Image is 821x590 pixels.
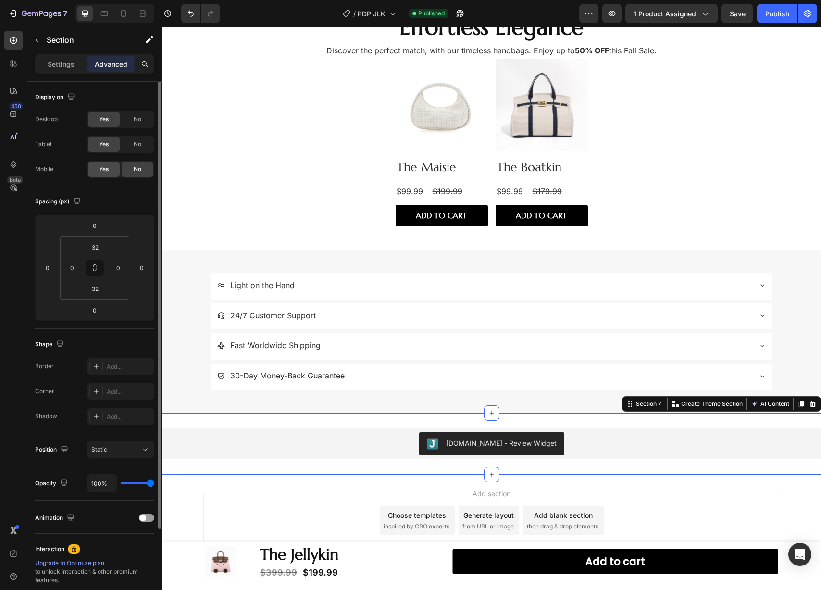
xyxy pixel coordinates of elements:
input: 0 [135,261,149,275]
div: Add... [107,413,152,421]
p: 7 [63,8,67,19]
p: Discover the perfect match, with our timeless handbags. Enjoy up to this Fall Sale. [1,17,658,31]
h2: The Maisie [234,132,326,150]
span: from URL or image [300,495,352,504]
iframe: Design area [162,27,821,590]
div: Position [35,443,70,456]
span: PDP JLK [358,9,386,19]
div: $99.99 [234,157,262,173]
strong: ADD TO CART [354,182,405,196]
div: Publish [765,9,789,19]
button: Static [87,441,154,458]
span: No [134,140,141,149]
div: Display on [35,91,77,104]
input: 2xl [86,240,105,254]
div: Beta [7,176,23,184]
p: 30-Day Money-Back Guarantee [68,342,183,356]
span: Yes [99,165,109,174]
p: Fast Worldwide Shipping [68,312,159,326]
button: 7 [4,4,72,23]
div: Undo/Redo [181,4,220,23]
button: 1 product assigned [625,4,718,23]
button: <strong>Add to cart</strong> [291,522,616,548]
div: Border [35,362,54,371]
span: then drag & drop elements [365,495,436,504]
div: Choose templates [226,483,284,493]
div: $199.99 [270,157,301,173]
div: Shadow [35,412,57,421]
p: Settings [48,59,75,69]
span: / [353,9,356,19]
div: to unlock Interaction & other premium features. [35,559,154,585]
div: Section 7 [472,373,501,381]
div: Shape [35,338,66,351]
div: Tablet [35,140,52,149]
button: <strong>ADD TO CART</strong> [334,178,426,200]
div: Add... [107,388,152,396]
span: Save [730,10,746,18]
div: Add blank section [372,483,431,493]
button: Save [721,4,753,23]
div: Spacing (px) [35,195,83,208]
span: inspired by CRO experts [222,495,287,504]
button: Judge.me - Review Widget [257,405,402,428]
div: Open Intercom Messenger [788,543,811,566]
a: The Boatkin [334,32,426,124]
span: No [134,115,141,124]
span: Yes [99,115,109,124]
span: Published [418,9,445,18]
div: [DOMAIN_NAME] - Review Widget [284,411,395,421]
button: Publish [757,4,797,23]
p: Create Theme Section [519,373,581,381]
strong: Add to cart [423,526,483,544]
button: <strong>ADD TO CART</strong> [234,178,326,200]
div: $99.99 [334,157,362,173]
div: Upgrade to Optimize plan [35,559,154,567]
button: AI Content [587,371,629,383]
input: 0px [65,261,79,275]
div: Desktop [35,115,58,124]
p: Light on the Hand [68,251,133,265]
div: Interaction [35,545,64,553]
div: Opacity [35,477,70,490]
span: 1 product assigned [634,9,696,19]
div: Mobile [35,165,53,174]
div: Corner [35,387,54,396]
span: Yes [99,140,109,149]
p: Advanced [95,59,127,69]
span: No [134,165,141,174]
div: $179.99 [370,157,401,173]
div: Animation [35,512,76,525]
span: Add section [307,462,352,472]
h2: The Boatkin [334,132,426,150]
div: Generate layout [301,483,352,493]
p: 24/7 Customer Support [68,282,154,296]
a: The Maisie [234,32,326,124]
strong: 50% OFF [413,19,447,28]
input: 2xl [86,281,105,296]
div: 450 [9,102,23,110]
div: Add... [107,363,152,371]
span: Static [91,446,107,453]
input: 0 [40,261,55,275]
input: Auto [87,475,116,492]
input: 0 [85,218,104,233]
p: Section [47,34,125,46]
input: 0 [85,303,104,317]
img: Judgeme.png [265,411,276,423]
input: 0px [111,261,125,275]
strong: ADD TO CART [254,182,305,196]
